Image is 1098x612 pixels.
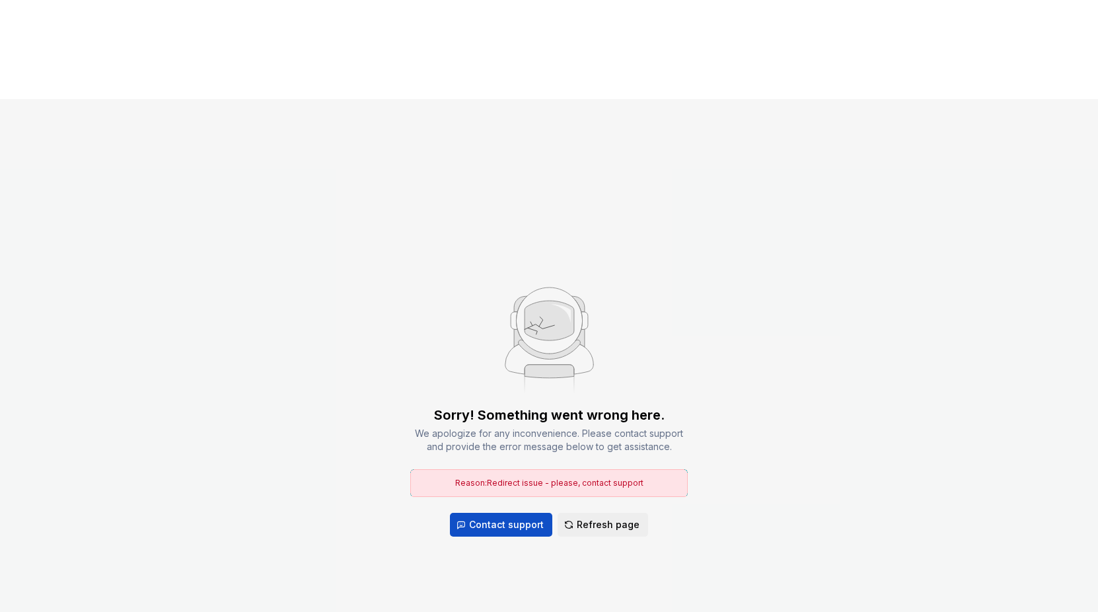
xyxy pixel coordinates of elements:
span: Contact support [469,518,544,531]
span: Reason: Redirect issue - please, contact support [455,478,643,488]
button: Refresh page [558,513,648,537]
button: Contact support [450,513,552,537]
div: Sorry! Something went wrong here. [434,406,665,424]
div: We apologize for any inconvenience. Please contact support and provide the error message below to... [410,427,688,453]
span: Refresh page [577,518,640,531]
